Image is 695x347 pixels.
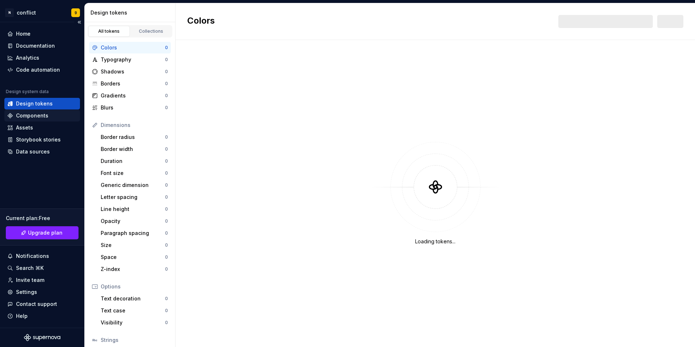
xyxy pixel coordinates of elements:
[4,250,80,262] button: Notifications
[101,336,168,344] div: Strings
[4,64,80,76] a: Code automation
[98,239,171,251] a: Size0
[4,146,80,157] a: Data sources
[98,293,171,304] a: Text decoration0
[101,230,165,237] div: Paragraph spacing
[165,45,168,51] div: 0
[16,148,50,155] div: Data sources
[165,182,168,188] div: 0
[101,145,165,153] div: Border width
[101,283,168,290] div: Options
[187,15,215,28] h2: Colors
[98,227,171,239] a: Paragraph spacing0
[75,10,77,16] div: 9
[101,68,165,75] div: Shadows
[101,194,165,201] div: Letter spacing
[101,104,165,111] div: Blurs
[91,28,127,34] div: All tokens
[98,155,171,167] a: Duration0
[165,266,168,272] div: 0
[4,110,80,121] a: Components
[165,105,168,111] div: 0
[101,242,165,249] div: Size
[165,81,168,87] div: 0
[16,54,39,61] div: Analytics
[165,69,168,75] div: 0
[98,143,171,155] a: Border width0
[101,121,168,129] div: Dimensions
[6,89,49,95] div: Design system data
[165,242,168,248] div: 0
[101,307,165,314] div: Text case
[28,229,63,236] span: Upgrade plan
[165,194,168,200] div: 0
[101,182,165,189] div: Generic dimension
[415,238,455,245] div: Loading tokens...
[165,218,168,224] div: 0
[16,312,28,320] div: Help
[24,334,60,341] svg: Supernova Logo
[98,317,171,328] a: Visibility0
[4,310,80,322] button: Help
[98,131,171,143] a: Border radius0
[101,157,165,165] div: Duration
[101,266,165,273] div: Z-index
[165,158,168,164] div: 0
[165,320,168,326] div: 0
[16,42,55,49] div: Documentation
[4,286,80,298] a: Settings
[98,215,171,227] a: Opacity0
[101,319,165,326] div: Visibility
[89,90,171,101] a: Gradients0
[4,274,80,286] a: Invite team
[101,206,165,213] div: Line height
[165,93,168,99] div: 0
[133,28,169,34] div: Collections
[16,100,53,107] div: Design tokens
[98,305,171,316] a: Text case0
[101,56,165,63] div: Typography
[16,66,60,73] div: Code automation
[6,215,79,222] div: Current plan : Free
[165,57,168,63] div: 0
[16,112,48,119] div: Components
[16,264,44,272] div: Search ⌘K
[165,146,168,152] div: 0
[101,295,165,302] div: Text decoration
[16,252,49,260] div: Notifications
[101,80,165,87] div: Borders
[89,102,171,113] a: Blurs0
[16,30,31,37] div: Home
[4,134,80,145] a: Storybook stories
[16,124,33,131] div: Assets
[4,28,80,40] a: Home
[101,44,165,51] div: Colors
[101,133,165,141] div: Border radius
[165,134,168,140] div: 0
[165,206,168,212] div: 0
[91,9,172,16] div: Design tokens
[4,98,80,109] a: Design tokens
[4,262,80,274] button: Search ⌘K
[89,66,171,77] a: Shadows0
[16,288,37,296] div: Settings
[5,8,14,17] div: N
[165,308,168,314] div: 0
[16,276,44,284] div: Invite team
[101,92,165,99] div: Gradients
[101,218,165,225] div: Opacity
[165,296,168,302] div: 0
[165,230,168,236] div: 0
[1,5,83,20] button: Nconflict9
[165,170,168,176] div: 0
[6,226,79,239] a: Upgrade plan
[89,54,171,65] a: Typography0
[89,78,171,89] a: Borders0
[16,300,57,308] div: Contact support
[74,17,84,27] button: Collapse sidebar
[98,263,171,275] a: Z-index0
[4,298,80,310] button: Contact support
[98,167,171,179] a: Font size0
[89,42,171,53] a: Colors0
